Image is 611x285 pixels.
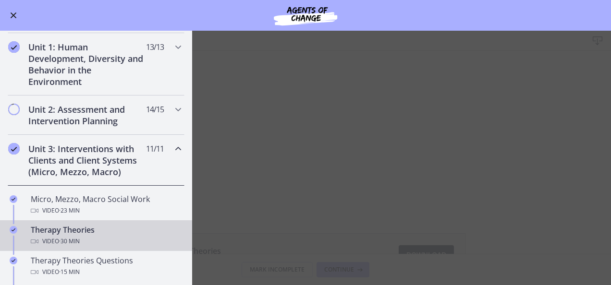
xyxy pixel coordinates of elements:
[248,4,363,27] img: Agents of Change Social Work Test Prep
[146,41,164,53] span: 13 / 13
[8,143,20,154] i: Completed
[31,224,181,247] div: Therapy Theories
[146,143,164,154] span: 11 / 11
[59,266,80,278] span: · 15 min
[28,143,146,178] h2: Unit 3: Interventions with Clients and Client Systems (Micro, Mezzo, Macro)
[31,236,181,247] div: Video
[8,41,20,53] i: Completed
[146,104,164,115] span: 14 / 15
[28,104,146,127] h2: Unit 2: Assessment and Intervention Planning
[31,193,181,216] div: Micro, Mezzo, Macro Social Work
[10,257,17,264] i: Completed
[59,236,80,247] span: · 30 min
[31,266,181,278] div: Video
[31,205,181,216] div: Video
[59,205,80,216] span: · 23 min
[10,226,17,234] i: Completed
[8,10,19,21] button: Enable menu
[31,255,181,278] div: Therapy Theories Questions
[10,195,17,203] i: Completed
[28,41,146,87] h2: Unit 1: Human Development, Diversity and Behavior in the Environment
